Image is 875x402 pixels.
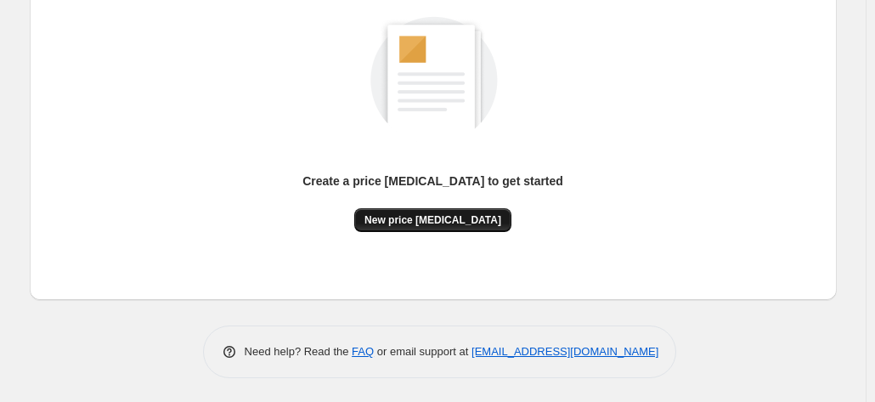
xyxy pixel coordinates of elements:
span: or email support at [374,345,471,358]
button: New price [MEDICAL_DATA] [354,208,511,232]
p: Create a price [MEDICAL_DATA] to get started [302,173,563,190]
a: FAQ [352,345,374,358]
a: [EMAIL_ADDRESS][DOMAIN_NAME] [471,345,658,358]
span: Need help? Read the [245,345,353,358]
span: New price [MEDICAL_DATA] [364,213,501,227]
